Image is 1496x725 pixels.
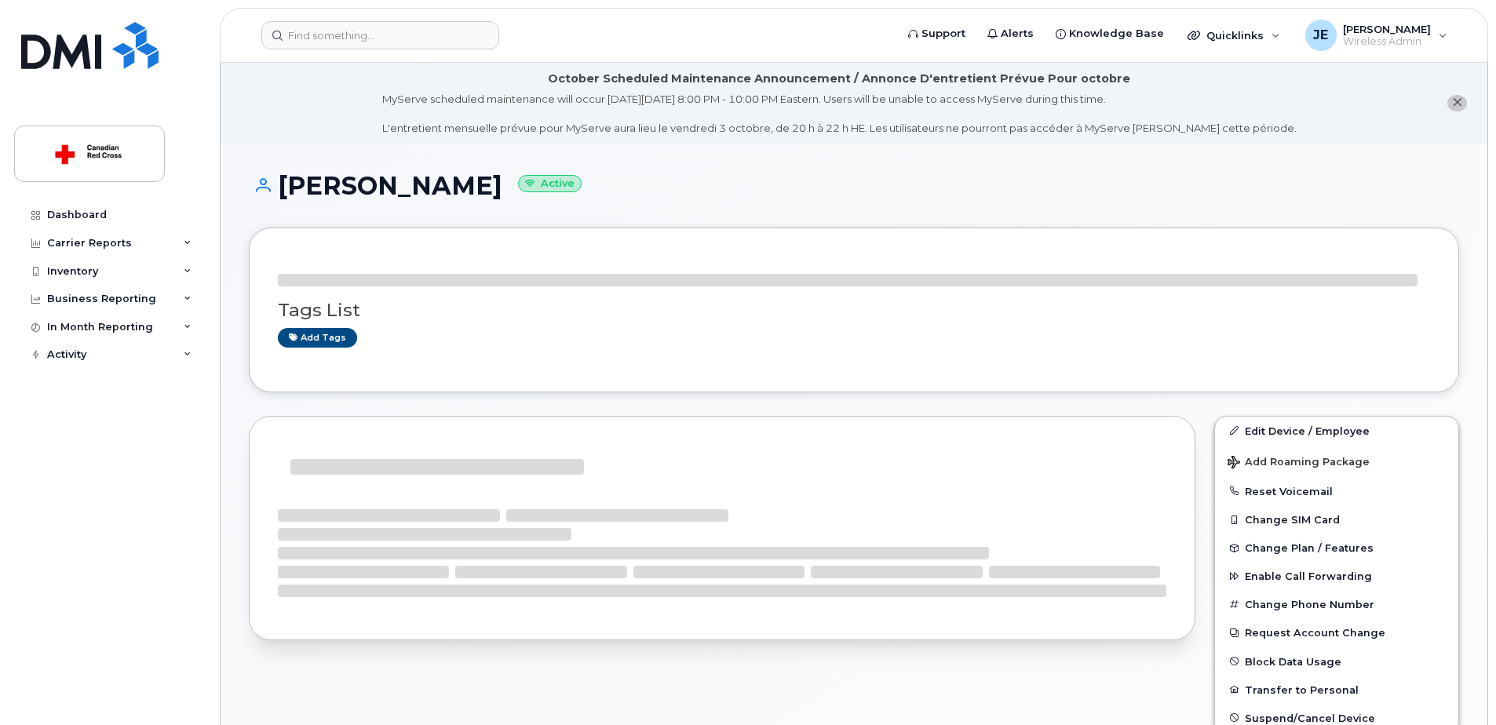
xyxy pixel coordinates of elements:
button: Change Plan / Features [1215,534,1458,562]
button: Enable Call Forwarding [1215,562,1458,590]
button: Reset Voicemail [1215,477,1458,505]
button: Add Roaming Package [1215,445,1458,477]
a: Add tags [278,328,357,348]
button: Block Data Usage [1215,647,1458,676]
button: close notification [1447,95,1467,111]
span: Suspend/Cancel Device [1245,712,1375,723]
h1: [PERSON_NAME] [249,172,1459,199]
span: Change Plan / Features [1245,542,1374,554]
h3: Tags List [278,301,1430,320]
button: Change SIM Card [1215,505,1458,534]
button: Request Account Change [1215,618,1458,647]
span: Enable Call Forwarding [1245,570,1372,582]
span: Add Roaming Package [1228,456,1370,471]
div: October Scheduled Maintenance Announcement / Annonce D'entretient Prévue Pour octobre [548,71,1130,87]
button: Transfer to Personal [1215,676,1458,704]
div: MyServe scheduled maintenance will occur [DATE][DATE] 8:00 PM - 10:00 PM Eastern. Users will be u... [382,92,1297,136]
button: Change Phone Number [1215,590,1458,618]
a: Edit Device / Employee [1215,417,1458,445]
small: Active [518,175,582,193]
